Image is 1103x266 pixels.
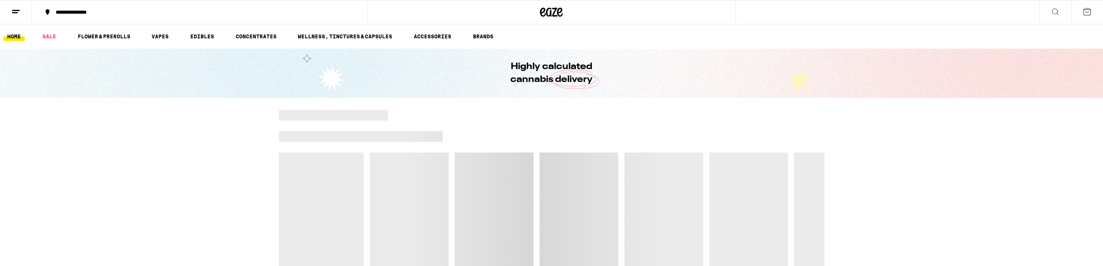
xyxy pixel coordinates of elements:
a: ACCESSORIES [410,32,455,41]
a: FLOWER & PREROLLS [74,32,134,41]
a: HOME [3,32,25,41]
a: WELLNESS, TINCTURES & CAPSULES [294,32,396,41]
a: EDIBLES [186,32,218,41]
a: BRANDS [469,32,497,41]
a: VAPES [148,32,172,41]
h1: Highly calculated cannabis delivery [489,60,614,86]
a: SALE [39,32,60,41]
a: CONCENTRATES [232,32,280,41]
